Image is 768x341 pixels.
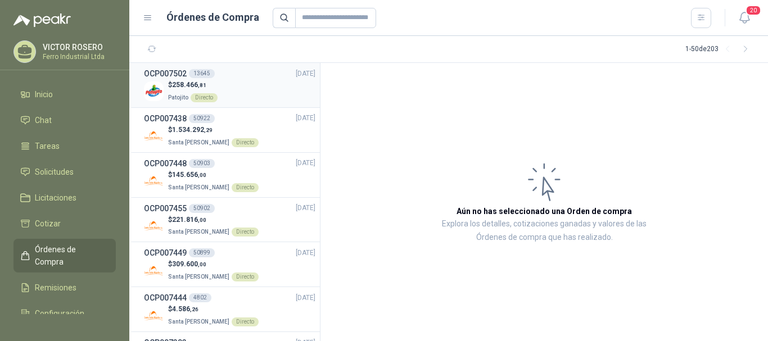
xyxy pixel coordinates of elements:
a: OCP00750213645[DATE] Company Logo$258.466,81PatojitoDirecto [144,67,315,103]
div: 4802 [189,293,211,302]
span: ,00 [198,217,206,223]
span: Inicio [35,88,53,101]
span: 145.656 [172,171,206,179]
span: ,00 [198,261,206,267]
a: OCP00744850903[DATE] Company Logo$145.656,00Santa [PERSON_NAME]Directo [144,157,315,193]
div: Directo [232,138,259,147]
a: OCP0074444802[DATE] Company Logo$4.586,26Santa [PERSON_NAME]Directo [144,292,315,327]
p: $ [168,215,259,225]
img: Company Logo [144,306,164,325]
div: 13645 [189,69,215,78]
span: 309.600 [172,260,206,268]
p: Explora los detalles, cotizaciones ganadas y valores de las Órdenes de compra que has realizado. [433,217,656,244]
h3: OCP007455 [144,202,187,215]
a: Tareas [13,135,116,157]
img: Company Logo [144,261,164,280]
span: Santa [PERSON_NAME] [168,274,229,280]
span: ,29 [204,127,213,133]
span: Santa [PERSON_NAME] [168,184,229,190]
span: Remisiones [35,281,76,294]
div: Directo [232,317,259,326]
div: 50902 [189,204,215,213]
a: Chat [13,110,116,131]
a: Órdenes de Compra [13,239,116,272]
span: 4.586 [172,305,198,313]
a: Remisiones [13,277,116,298]
a: Inicio [13,84,116,105]
button: 20 [734,8,755,28]
span: Tareas [35,140,60,152]
a: Cotizar [13,213,116,234]
span: Órdenes de Compra [35,243,105,268]
img: Company Logo [144,216,164,235]
p: $ [168,80,218,90]
h3: OCP007438 [144,112,187,125]
p: $ [168,304,259,315]
p: Ferro Industrial Ltda [43,53,113,60]
div: Directo [232,228,259,237]
span: [DATE] [296,69,315,79]
span: Santa [PERSON_NAME] [168,229,229,235]
span: Santa [PERSON_NAME] [168,139,229,146]
span: Patojito [168,94,188,101]
span: 258.466 [172,81,206,89]
span: Configuración [35,307,84,320]
p: $ [168,259,259,270]
h3: OCP007448 [144,157,187,170]
a: Configuración [13,303,116,324]
span: [DATE] [296,113,315,124]
img: Company Logo [144,126,164,146]
h3: Aún no has seleccionado una Orden de compra [457,205,632,217]
div: 1 - 50 de 203 [685,40,755,58]
div: 50903 [189,159,215,168]
a: Licitaciones [13,187,116,208]
span: Santa [PERSON_NAME] [168,319,229,325]
h3: OCP007449 [144,247,187,259]
span: [DATE] [296,293,315,303]
div: 50899 [189,248,215,257]
span: Chat [35,114,52,126]
span: [DATE] [296,158,315,169]
span: 1.534.292 [172,126,213,134]
span: ,00 [198,172,206,178]
div: Directo [232,272,259,281]
p: VICTOR ROSERO [43,43,113,51]
img: Logo peakr [13,13,71,27]
span: Licitaciones [35,192,76,204]
p: $ [168,170,259,180]
span: [DATE] [296,203,315,213]
a: OCP00744950899[DATE] Company Logo$309.600,00Santa [PERSON_NAME]Directo [144,247,315,282]
h3: OCP007444 [144,292,187,304]
div: Directo [232,183,259,192]
p: $ [168,125,259,135]
span: Solicitudes [35,166,74,178]
span: [DATE] [296,248,315,258]
h1: Órdenes de Compra [166,10,259,25]
a: OCP00743850922[DATE] Company Logo$1.534.292,29Santa [PERSON_NAME]Directo [144,112,315,148]
a: Solicitudes [13,161,116,183]
img: Company Logo [144,81,164,101]
span: 20 [746,5,761,16]
span: Cotizar [35,217,61,230]
span: ,26 [190,306,198,312]
div: 50922 [189,114,215,123]
a: OCP00745550902[DATE] Company Logo$221.816,00Santa [PERSON_NAME]Directo [144,202,315,238]
span: 221.816 [172,216,206,224]
span: ,81 [198,82,206,88]
img: Company Logo [144,171,164,191]
div: Directo [191,93,218,102]
h3: OCP007502 [144,67,187,80]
